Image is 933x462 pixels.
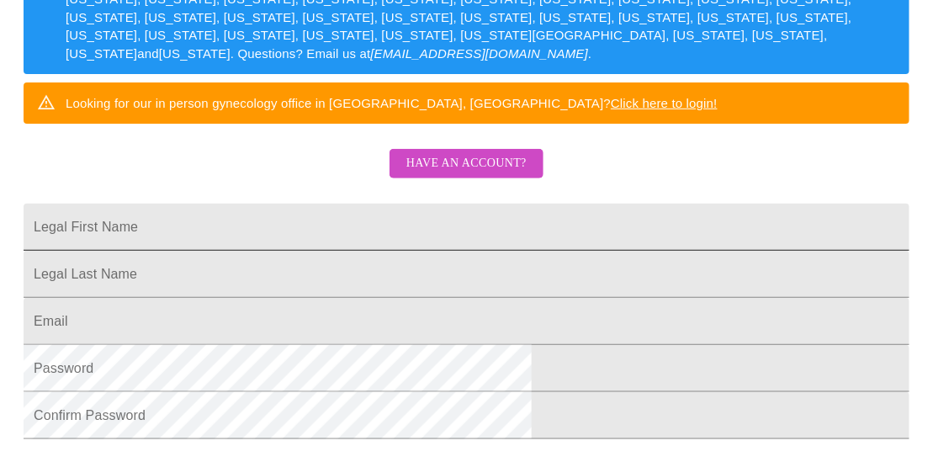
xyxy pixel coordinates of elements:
button: Have an account? [390,149,543,178]
a: Have an account? [385,167,548,182]
a: Click here to login! [611,96,718,110]
span: Have an account? [406,153,527,174]
div: Looking for our in person gynecology office in [GEOGRAPHIC_DATA], [GEOGRAPHIC_DATA]? [66,88,718,119]
em: [EMAIL_ADDRESS][DOMAIN_NAME] [370,46,588,61]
